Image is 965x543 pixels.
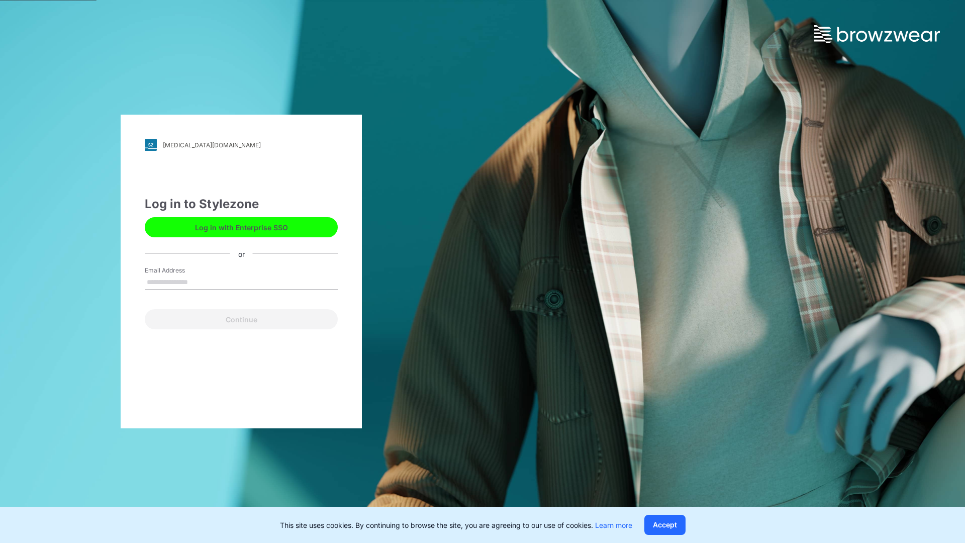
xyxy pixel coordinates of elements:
[644,515,686,535] button: Accept
[145,266,215,275] label: Email Address
[163,141,261,149] div: [MEDICAL_DATA][DOMAIN_NAME]
[145,195,338,213] div: Log in to Stylezone
[230,248,253,259] div: or
[280,520,632,530] p: This site uses cookies. By continuing to browse the site, you are agreeing to our use of cookies.
[814,25,940,43] img: browzwear-logo.73288ffb.svg
[595,521,632,529] a: Learn more
[145,217,338,237] button: Log in with Enterprise SSO
[145,139,338,151] a: [MEDICAL_DATA][DOMAIN_NAME]
[145,139,157,151] img: svg+xml;base64,PHN2ZyB3aWR0aD0iMjgiIGhlaWdodD0iMjgiIHZpZXdCb3g9IjAgMCAyOCAyOCIgZmlsbD0ibm9uZSIgeG...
